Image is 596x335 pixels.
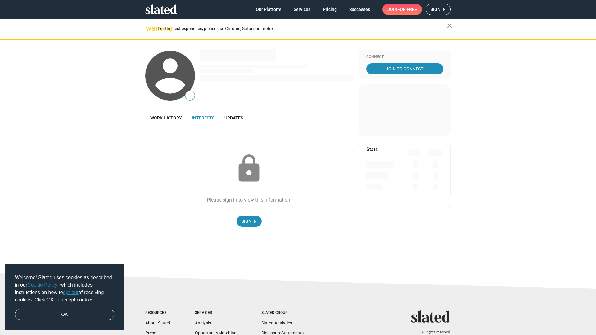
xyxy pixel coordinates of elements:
div: Services [195,310,237,315]
div: Please sign in to view this information. [207,197,291,203]
span: Work history [150,115,182,120]
span: — [185,92,195,100]
div: Slated Group [261,310,304,315]
a: Analysis [195,320,211,325]
mat-icon: close [446,22,453,29]
a: Services [289,4,315,15]
a: Work history [145,110,187,125]
span: Our Platform [256,4,281,15]
a: Successes [344,4,375,15]
a: Cookie Policy [27,282,57,288]
span: Interests [192,115,214,120]
span: for free [397,4,417,15]
a: opt-out [63,290,79,295]
a: Updates [219,110,248,125]
span: Pricing [323,4,337,15]
a: Joinfor free [382,4,422,15]
span: Services [294,4,310,15]
a: Sign In [237,216,262,227]
span: Sign In [242,216,257,227]
span: Updates [224,115,243,120]
a: Interests [187,110,219,125]
div: For the best experience, please use Chrome, Safari, or Firefox. [158,25,447,33]
div: Resources [145,310,170,315]
a: Our Platform [251,4,286,15]
a: Join To Connect [366,63,443,74]
a: Sign in [426,4,451,15]
a: About Slated [145,320,170,325]
mat-icon: lock [233,153,264,184]
a: Pricing [318,4,342,15]
a: Slated Analytics [261,320,292,325]
div: cookieconsent [5,264,124,330]
mat-card-title: Stats [366,146,378,153]
mat-icon: warning [146,25,153,32]
span: Successes [349,4,370,15]
a: dismiss cookie message [15,309,114,320]
span: Join [387,4,417,15]
span: Join To Connect [368,63,442,74]
div: Connect [366,55,443,60]
span: Sign in [431,4,446,15]
span: Welcome! Slated uses cookies as described in our , which includes instructions on how to of recei... [15,274,114,304]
